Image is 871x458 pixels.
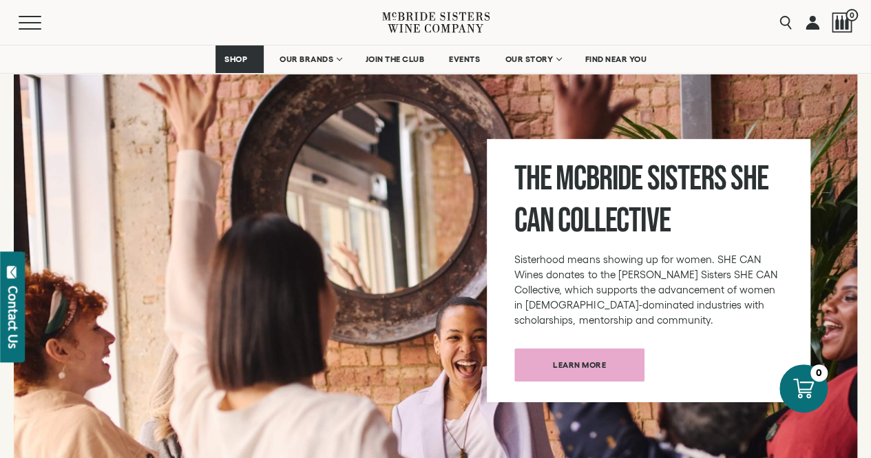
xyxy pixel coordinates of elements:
span: SHE [731,158,768,200]
span: CAN [514,200,553,242]
a: EVENTS [440,45,489,73]
div: 0 [810,364,828,382]
a: JOIN THE CLUB [357,45,434,73]
span: The [514,158,551,200]
span: Collective [558,200,670,242]
span: OUR BRANDS [280,54,333,64]
span: 0 [846,9,858,21]
span: Learn more [529,351,630,378]
span: McBride [556,158,642,200]
a: OUR BRANDS [271,45,350,73]
span: JOIN THE CLUB [366,54,425,64]
a: OUR STORY [496,45,569,73]
p: Sisterhood means showing up for women. SHE CAN Wines donates to the [PERSON_NAME] Sisters SHE CAN... [514,252,783,328]
button: Mobile Menu Trigger [19,16,68,30]
span: SHOP [224,54,248,64]
a: SHOP [216,45,264,73]
span: OUR STORY [505,54,553,64]
a: FIND NEAR YOU [576,45,656,73]
span: FIND NEAR YOU [585,54,647,64]
span: EVENTS [449,54,480,64]
a: Learn more [514,348,644,382]
div: Contact Us [6,286,20,348]
span: Sisters [647,158,726,200]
